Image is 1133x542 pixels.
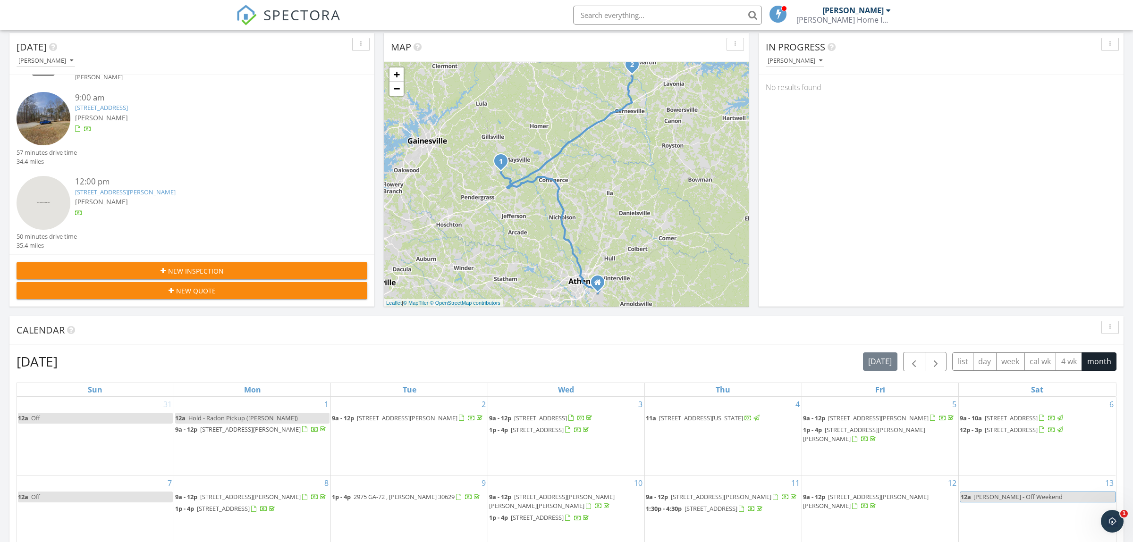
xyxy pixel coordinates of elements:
button: [PERSON_NAME] [17,55,75,67]
span: [STREET_ADDRESS] [511,425,564,434]
div: 35.4 miles [17,241,77,250]
span: 9a - 12p [803,414,825,422]
span: Hold - Radon Pickup ([PERSON_NAME]) [188,414,298,422]
a: 12:00 pm [STREET_ADDRESS][PERSON_NAME] [PERSON_NAME] 50 minutes drive time 35.4 miles [17,176,367,250]
span: [STREET_ADDRESS] [197,504,250,513]
span: 9a - 12p [175,425,197,434]
div: [PERSON_NAME] [822,6,884,15]
a: 9a - 12p [STREET_ADDRESS][PERSON_NAME] [175,424,330,435]
div: 9:00 am [75,92,338,104]
span: 12a [18,414,28,422]
a: Go to September 10, 2025 [632,475,644,491]
span: 9a - 12p [803,492,825,501]
a: Thursday [714,383,732,396]
button: New Quote [17,282,367,299]
span: New Inspection [168,266,224,276]
i: 2 [630,62,634,68]
span: 9a - 10a [960,414,982,422]
a: Go to September 5, 2025 [950,397,958,412]
span: 12p - 3p [960,425,982,434]
img: streetview [17,92,70,146]
span: 12a [175,414,186,422]
span: [STREET_ADDRESS] [511,513,564,522]
a: © MapTiler [403,300,429,306]
button: [DATE] [863,352,897,371]
button: 4 wk [1056,352,1082,371]
td: Go to September 3, 2025 [488,397,644,475]
a: 1p - 4p [STREET_ADDRESS][PERSON_NAME][PERSON_NAME] [803,425,925,443]
span: [STREET_ADDRESS][PERSON_NAME] [200,425,301,434]
a: 1p - 4p [STREET_ADDRESS] [175,503,330,515]
a: 1p - 4p [STREET_ADDRESS][PERSON_NAME][PERSON_NAME] [803,425,957,445]
a: 1p - 4p 2975 GA-72 , [PERSON_NAME] 30629 [332,492,482,501]
span: 12a [960,492,972,502]
a: Zoom out [389,82,404,96]
a: Wednesday [556,383,576,396]
a: 1p - 4p [STREET_ADDRESS] [489,425,591,434]
a: 9a - 12p [STREET_ADDRESS][PERSON_NAME] [803,413,957,424]
a: 12p - 3p [STREET_ADDRESS] [960,425,1065,434]
a: 1p - 4p [STREET_ADDRESS] [175,504,277,513]
span: [STREET_ADDRESS] [985,425,1038,434]
div: [PERSON_NAME] [75,73,338,82]
a: 9a - 12p [STREET_ADDRESS][PERSON_NAME] [175,492,328,501]
a: Go to September 11, 2025 [789,475,802,491]
span: [DATE] [17,41,47,53]
input: Search everything... [573,6,762,25]
a: Go to August 31, 2025 [161,397,174,412]
span: [PERSON_NAME] - Off Weekend [973,492,1063,501]
a: 1p - 4p [STREET_ADDRESS] [489,513,591,522]
a: 9a - 12p [STREET_ADDRESS][PERSON_NAME] [332,413,486,424]
a: 9a - 12p [STREET_ADDRESS][PERSON_NAME] [332,414,484,422]
a: 11a [STREET_ADDRESS][US_STATE] [646,414,761,422]
a: 9a - 12p [STREET_ADDRESS][PERSON_NAME][PERSON_NAME] [803,492,929,510]
span: 9a - 12p [175,492,197,501]
a: 1p - 4p 2975 GA-72 , [PERSON_NAME] 30629 [332,492,486,503]
span: New Quote [176,286,216,296]
td: Go to September 1, 2025 [174,397,330,475]
div: 2270 Toms Creek Rd, Martin, GA 30557 [632,64,638,70]
a: 1p - 4p [STREET_ADDRESS] [489,512,643,524]
a: 9a - 10a [STREET_ADDRESS] [960,414,1065,422]
a: Friday [873,383,887,396]
a: Go to September 4, 2025 [794,397,802,412]
iframe: Intercom live chat [1101,510,1124,533]
a: Go to September 7, 2025 [166,475,174,491]
div: 57 minutes drive time [17,148,77,157]
div: 50 minutes drive time [17,232,77,241]
a: Go to September 9, 2025 [480,475,488,491]
a: Go to September 8, 2025 [322,475,330,491]
span: [STREET_ADDRESS][PERSON_NAME] [671,492,771,501]
span: [STREET_ADDRESS] [985,414,1038,422]
button: Next month [925,352,947,371]
a: Monday [242,383,263,396]
a: 9a - 12p [STREET_ADDRESS][PERSON_NAME] [803,414,955,422]
img: The Best Home Inspection Software - Spectora [236,5,257,25]
span: [STREET_ADDRESS][PERSON_NAME][PERSON_NAME] [803,492,929,510]
span: Off [31,492,40,501]
button: cal wk [1024,352,1057,371]
a: 9a - 12p [STREET_ADDRESS] [489,413,643,424]
span: [PERSON_NAME] [75,197,128,206]
button: Previous month [903,352,925,371]
div: [PERSON_NAME] [18,58,73,64]
a: SPECTORA [236,13,341,33]
span: [PERSON_NAME] [75,113,128,122]
span: 1p - 4p [803,425,822,434]
a: Go to September 6, 2025 [1108,397,1116,412]
span: [STREET_ADDRESS] [514,414,567,422]
span: [STREET_ADDRESS][PERSON_NAME] [357,414,457,422]
span: [STREET_ADDRESS][US_STATE] [659,414,743,422]
td: Go to September 2, 2025 [331,397,488,475]
a: Tuesday [401,383,418,396]
a: 11a [STREET_ADDRESS][US_STATE] [646,413,800,424]
span: 12a [18,492,28,501]
span: [STREET_ADDRESS] [685,504,737,513]
a: [STREET_ADDRESS] [75,103,128,112]
button: New Inspection [17,262,367,279]
a: 9a - 12p [STREET_ADDRESS][PERSON_NAME] [646,492,798,501]
div: 165 Ravenwood Run, Athens Ga 30605 [598,282,603,288]
a: Sunday [86,383,104,396]
span: [STREET_ADDRESS][PERSON_NAME] [828,414,929,422]
td: Go to September 4, 2025 [645,397,802,475]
